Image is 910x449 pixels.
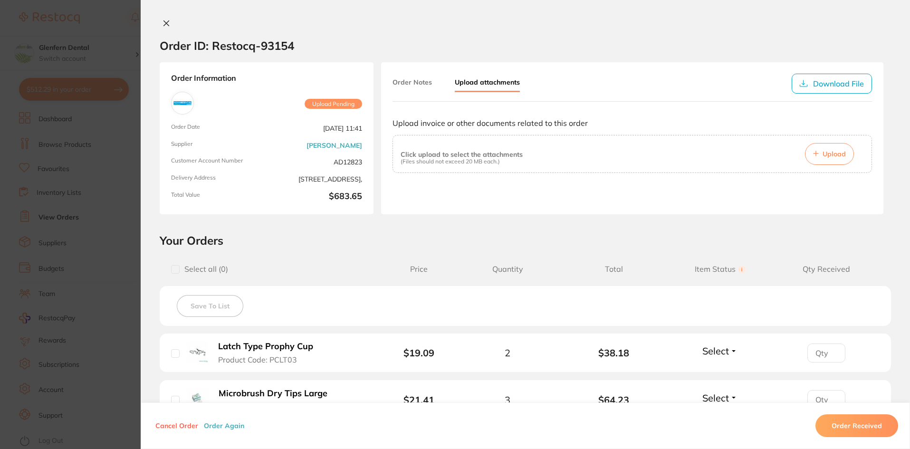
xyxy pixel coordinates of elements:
[160,38,294,53] h2: Order ID: Restocq- 93154
[171,124,263,133] span: Order Date
[171,174,263,184] span: Delivery Address
[667,265,774,274] span: Item Status
[219,389,327,399] b: Microbrush Dry Tips Large
[702,392,729,404] span: Select
[305,99,362,109] span: Upload Pending
[201,421,247,430] button: Order Again
[171,157,263,167] span: Customer Account Number
[177,295,243,317] button: Save To List
[171,191,263,203] span: Total Value
[773,265,880,274] span: Qty Received
[699,345,740,357] button: Select
[401,151,523,158] p: Click upload to select the attachments
[171,141,263,150] span: Supplier
[403,347,434,359] b: $19.09
[792,74,872,94] button: Download File
[218,355,297,364] span: Product Code: PCLT03
[393,74,432,91] button: Order Notes
[180,265,228,274] span: Select all ( 0 )
[171,74,362,84] strong: Order Information
[561,347,667,358] b: $38.18
[270,174,362,184] span: [STREET_ADDRESS],
[505,394,510,405] span: 3
[270,191,362,203] b: $683.65
[216,388,339,411] button: Microbrush Dry Tips Large Product Code: DTL
[187,341,208,363] img: Latch Type Prophy Cup
[807,344,845,363] input: Qty
[153,421,201,430] button: Cancel Order
[383,265,454,274] span: Price
[307,142,362,149] a: [PERSON_NAME]
[173,94,192,112] img: Adam Dental
[270,124,362,133] span: [DATE] 11:41
[218,342,313,352] b: Latch Type Prophy Cup
[807,390,845,409] input: Qty
[454,265,561,274] span: Quantity
[403,394,434,406] b: $21.41
[187,388,209,410] img: Microbrush Dry Tips Large
[805,143,854,165] button: Upload
[270,157,362,167] span: AD12823
[455,74,520,92] button: Upload attachments
[401,158,523,165] p: (Files should not exceed 20 MB each.)
[702,345,729,357] span: Select
[699,392,740,404] button: Select
[561,394,667,405] b: $64.23
[505,347,510,358] span: 2
[823,150,846,158] span: Upload
[160,233,891,248] h2: Your Orders
[815,414,898,437] button: Order Received
[215,341,325,364] button: Latch Type Prophy Cup Product Code: PCLT03
[561,265,667,274] span: Total
[393,119,872,127] p: Upload invoice or other documents related to this order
